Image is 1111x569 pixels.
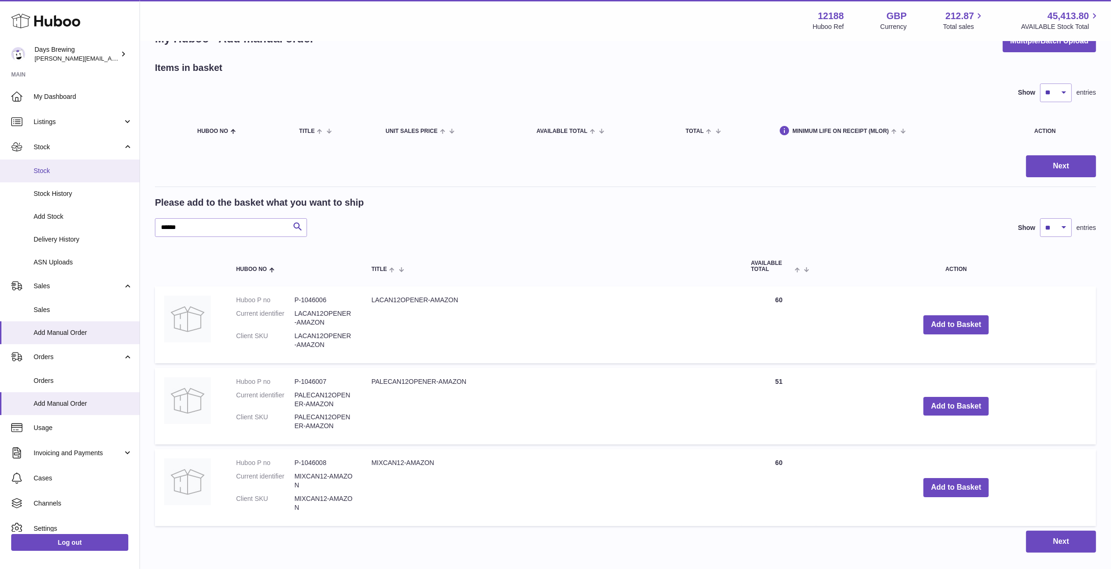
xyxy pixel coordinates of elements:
h2: Items in basket [155,62,223,74]
button: Multiple/Batch Upload [1003,30,1096,52]
span: ASN Uploads [34,258,133,267]
td: LACAN12OPENER-AMAZON [362,286,741,363]
span: Stock [34,143,123,152]
dt: Huboo P no [236,377,294,386]
dd: PALECAN12OPENER-AMAZON [294,413,353,430]
span: Huboo no [197,128,228,134]
span: Orders [34,353,123,361]
td: 60 [741,449,816,526]
span: Cases [34,474,133,483]
span: My Dashboard [34,92,133,101]
span: Sales [34,282,123,291]
a: Log out [11,534,128,551]
dt: Client SKU [236,494,294,512]
td: PALECAN12OPENER-AMAZON [362,368,741,444]
strong: 12188 [818,10,844,22]
td: MIXCAN12-AMAZON [362,449,741,526]
img: PALECAN12OPENER-AMAZON [164,377,211,424]
span: Sales [34,305,133,314]
a: 212.87 Total sales [943,10,985,31]
button: Add to Basket [923,478,989,497]
span: Total [685,128,704,134]
span: Invoicing and Payments [34,449,123,458]
img: LACAN12OPENER-AMAZON [164,296,211,342]
span: [PERSON_NAME][EMAIL_ADDRESS][DOMAIN_NAME] [35,55,187,62]
dt: Current identifier [236,309,294,327]
th: Action [816,251,1096,282]
span: 212.87 [945,10,974,22]
span: Title [299,128,314,134]
span: Delivery History [34,235,133,244]
dd: MIXCAN12-AMAZON [294,494,353,512]
img: MIXCAN12-AMAZON [164,458,211,505]
button: Add to Basket [923,315,989,334]
dt: Huboo P no [236,296,294,305]
div: Huboo Ref [813,22,844,31]
span: AVAILABLE Total [751,260,792,272]
dt: Client SKU [236,413,294,430]
span: Add Manual Order [34,328,133,337]
td: 60 [741,286,816,363]
span: Settings [34,524,133,533]
span: 45,413.80 [1048,10,1089,22]
dd: P-1046008 [294,458,353,467]
span: Channels [34,499,133,508]
span: Usage [34,423,133,432]
span: Stock History [34,189,133,198]
td: 51 [741,368,816,444]
span: AVAILABLE Total [537,128,587,134]
button: Next [1026,531,1096,553]
dt: Client SKU [236,332,294,349]
span: Total sales [943,22,985,31]
strong: GBP [887,10,907,22]
span: Add Stock [34,212,133,221]
button: Add to Basket [923,397,989,416]
a: 45,413.80 AVAILABLE Stock Total [1021,10,1100,31]
dd: P-1046007 [294,377,353,386]
dd: PALECAN12OPENER-AMAZON [294,391,353,409]
span: Listings [34,118,123,126]
span: Stock [34,167,133,175]
span: AVAILABLE Stock Total [1021,22,1100,31]
label: Show [1018,223,1035,232]
span: entries [1076,88,1096,97]
span: Title [371,266,387,272]
span: Orders [34,376,133,385]
button: Next [1026,155,1096,177]
div: Action [1034,128,1087,134]
dt: Huboo P no [236,458,294,467]
span: Huboo no [236,266,267,272]
span: Unit Sales Price [385,128,437,134]
div: Currency [880,22,907,31]
dd: LACAN12OPENER-AMAZON [294,309,353,327]
div: Days Brewing [35,45,119,63]
dd: LACAN12OPENER-AMAZON [294,332,353,349]
img: greg@daysbrewing.com [11,47,25,61]
span: Add Manual Order [34,399,133,408]
h2: Please add to the basket what you want to ship [155,196,364,209]
dd: MIXCAN12-AMAZON [294,472,353,490]
dd: P-1046006 [294,296,353,305]
span: Minimum Life On Receipt (MLOR) [792,128,889,134]
span: entries [1076,223,1096,232]
dt: Current identifier [236,391,294,409]
label: Show [1018,88,1035,97]
dt: Current identifier [236,472,294,490]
